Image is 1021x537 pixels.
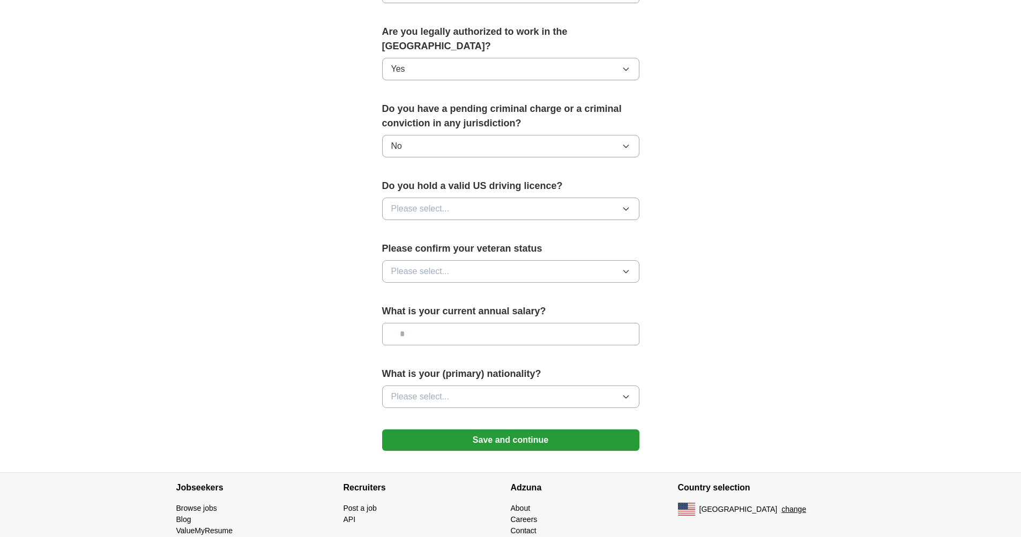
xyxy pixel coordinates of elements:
a: Careers [511,515,538,524]
label: Do you have a pending criminal charge or a criminal conviction in any jurisdiction? [382,102,639,131]
button: Save and continue [382,429,639,451]
h4: Country selection [678,473,845,503]
a: About [511,504,531,512]
button: Please select... [382,385,639,408]
a: ValueMyResume [176,526,233,535]
button: Please select... [382,260,639,283]
a: Contact [511,526,536,535]
button: Please select... [382,198,639,220]
label: What is your current annual salary? [382,304,639,319]
label: Please confirm your veteran status [382,241,639,256]
span: No [391,140,402,153]
a: Post a job [344,504,377,512]
a: API [344,515,356,524]
a: Browse jobs [176,504,217,512]
img: US flag [678,503,695,516]
span: Please select... [391,202,450,215]
span: Please select... [391,390,450,403]
a: Blog [176,515,191,524]
label: Are you legally authorized to work in the [GEOGRAPHIC_DATA]? [382,25,639,54]
span: [GEOGRAPHIC_DATA] [699,504,778,515]
button: Yes [382,58,639,80]
span: Please select... [391,265,450,278]
button: No [382,135,639,157]
label: Do you hold a valid US driving licence? [382,179,639,193]
label: What is your (primary) nationality? [382,367,639,381]
span: Yes [391,63,405,75]
button: change [781,504,806,515]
